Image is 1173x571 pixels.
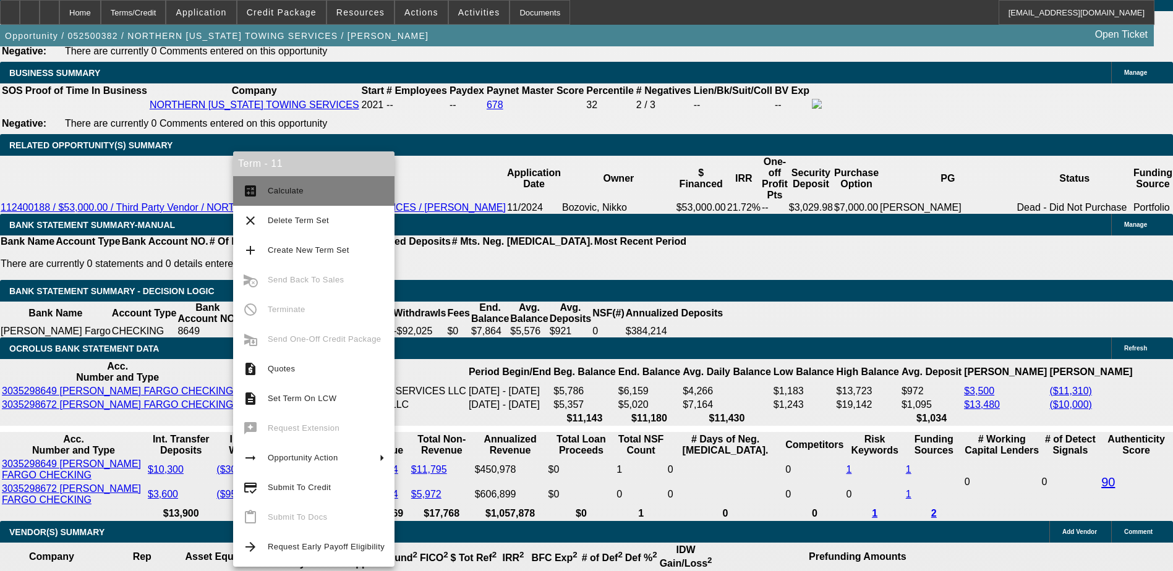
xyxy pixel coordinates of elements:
[393,325,446,337] td: -$92,025
[906,489,911,499] a: 1
[9,344,159,353] span: OCROLUS BANK STATEMENT DATA
[148,464,184,475] a: $10,300
[9,286,215,296] span: Bank Statement Summary - Decision Logic
[166,1,236,24] button: Application
[147,507,215,520] th: $13,900
[111,325,177,337] td: CHECKING
[616,433,665,457] th: Sum of the Total NSF Count and Total Overdraft Fee Count from Ocrolus
[1041,458,1100,506] td: 0
[9,527,105,537] span: VENDOR(S) SUMMARY
[65,46,327,56] span: There are currently 0 Comments entered on this opportunity
[177,325,238,337] td: 8649
[2,386,233,396] a: 3035298649 [PERSON_NAME] FARGO CHECKING
[243,243,258,258] mat-icon: add
[652,550,657,559] sup: 2
[502,552,524,563] b: IRR
[553,399,616,411] td: $5,357
[362,85,384,96] b: Start
[548,483,615,506] td: $0
[449,1,510,24] button: Activities
[845,433,903,457] th: Risk Keywords
[233,151,395,176] div: Term - 11
[549,302,592,325] th: Avg. Deposits
[586,85,633,96] b: Percentile
[834,201,879,214] td: $7,000.00
[965,476,970,487] span: 0
[618,399,681,411] td: $5,020
[905,433,963,457] th: Funding Sources
[785,483,844,506] td: 0
[682,412,772,425] th: $11,430
[1133,156,1173,201] th: Funding Source
[29,551,74,562] b: Company
[667,507,783,520] th: 0
[836,399,900,411] td: $19,142
[9,68,100,78] span: BUSINESS SUMMARY
[186,551,291,562] b: Asset Equipment Type
[836,385,900,397] td: $13,723
[268,364,295,373] span: Quotes
[474,433,547,457] th: Annualized Revenue
[237,1,326,24] button: Credit Package
[548,458,615,481] td: $0
[548,507,615,520] th: $0
[573,550,577,559] sup: 2
[872,508,877,518] a: 1
[773,385,835,397] td: $1,183
[121,235,209,248] th: Bank Account NO.
[845,483,903,506] td: 0
[209,235,268,248] th: # Of Periods
[1090,24,1153,45] a: Open Ticket
[2,459,141,480] a: 3035298649 [PERSON_NAME] FARGO CHECKING
[468,360,552,384] th: Period Begin/End
[1062,528,1097,535] span: Add Vendor
[773,360,835,384] th: Low Balance
[676,156,727,201] th: $ Financed
[592,302,625,325] th: NSF(#)
[2,483,141,505] a: 3035298672 [PERSON_NAME] FARGO CHECKING
[475,464,546,475] div: $450,978
[618,550,622,559] sup: 2
[761,201,788,214] td: --
[510,325,548,337] td: $5,576
[1101,475,1115,489] a: 90
[1,360,234,384] th: Acc. Number and Type
[268,186,304,195] span: Calculate
[506,156,561,201] th: Application Date
[1101,433,1172,457] th: Authenticity Score
[5,31,429,41] span: Opportunity / 052500382 / NORTHERN [US_STATE] TOWING SERVICES / [PERSON_NAME]
[616,507,665,520] th: 1
[411,464,447,475] a: $11,795
[1049,360,1133,384] th: [PERSON_NAME]
[592,325,625,337] td: 0
[519,550,524,559] sup: 2
[667,483,783,506] td: 0
[475,489,546,500] div: $606,899
[380,552,417,563] b: # Fund
[468,399,552,411] td: [DATE] - [DATE]
[352,235,451,248] th: Annualized Deposits
[243,184,258,198] mat-icon: calculate
[268,394,336,403] span: Set Term On LCW
[492,550,497,559] sup: 2
[9,140,173,150] span: RELATED OPPORTUNITY(S) SUMMARY
[901,385,962,397] td: $972
[268,542,385,551] span: Request Early Payoff Eligibility
[487,99,503,110] a: 678
[694,85,772,96] b: Lien/Bk/Suit/Coll
[561,156,676,201] th: Owner
[1041,433,1100,457] th: # of Detect Signals
[243,539,258,554] mat-icon: arrow_forward
[176,7,226,17] span: Application
[625,552,657,563] b: Def %
[1017,156,1133,201] th: Status
[446,302,470,325] th: Fees
[506,201,561,214] td: 11/2024
[727,201,761,214] td: 21.72%
[268,245,349,255] span: Create New Term Set
[216,507,300,520] th: ($125,393)
[931,508,937,518] a: 2
[812,99,822,109] img: facebook-icon.png
[9,220,175,230] span: BANK STATEMENT SUMMARY-MANUAL
[1124,528,1153,535] span: Comment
